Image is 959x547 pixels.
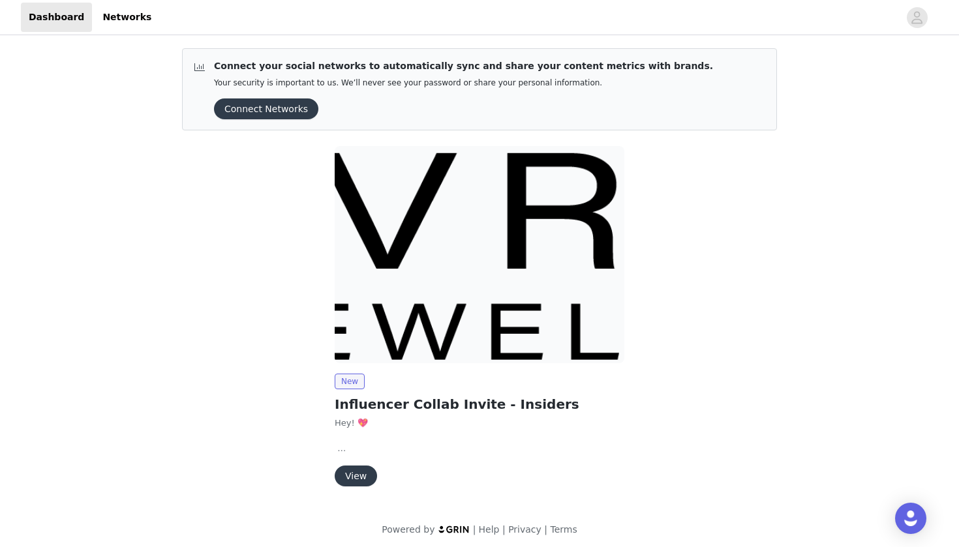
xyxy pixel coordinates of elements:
span: Powered by [382,524,434,535]
a: Dashboard [21,3,92,32]
a: Terms [550,524,577,535]
p: Your security is important to us. We’ll never see your password or share your personal information. [214,78,713,88]
button: View [335,466,377,486]
a: Help [479,524,500,535]
span: | [502,524,506,535]
p: Connect your social networks to automatically sync and share your content metrics with brands. [214,59,713,73]
button: Connect Networks [214,98,318,119]
a: View [335,471,377,481]
span: New [335,374,365,389]
span: | [544,524,547,535]
p: Hey! 💖 [335,417,624,430]
div: avatar [911,7,923,28]
div: Open Intercom Messenger [895,503,926,534]
a: Networks [95,3,159,32]
img: Evry Jewels [335,146,624,363]
a: Privacy [508,524,541,535]
h2: Influencer Collab Invite - Insiders [335,394,624,414]
span: | [473,524,476,535]
img: logo [438,525,470,533]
